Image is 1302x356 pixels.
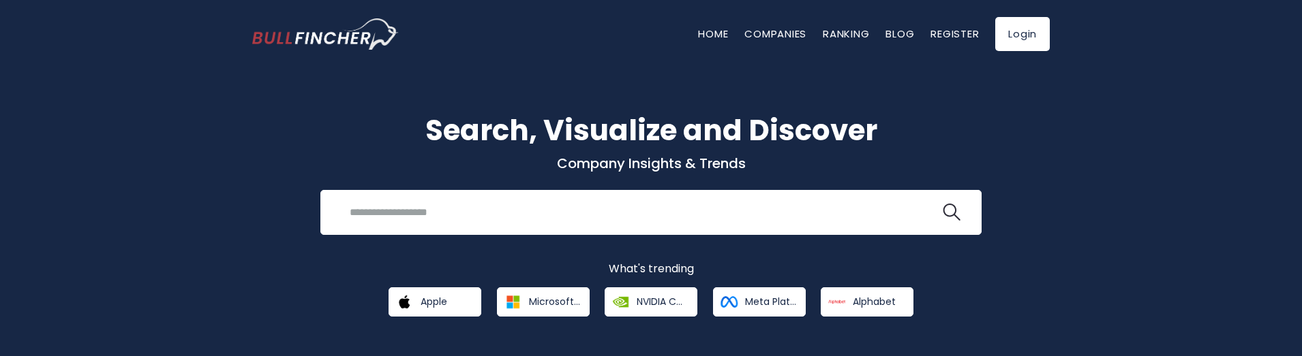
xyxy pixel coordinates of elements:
[252,155,1050,172] p: Company Insights & Trends
[497,287,590,317] a: Microsoft Corporation
[943,204,960,221] img: search icon
[605,287,697,317] a: NVIDIA Corporation
[252,262,1050,276] p: What's trending
[930,27,979,41] a: Register
[853,295,896,308] span: Alphabet
[389,287,481,317] a: Apple
[698,27,728,41] a: Home
[252,18,399,50] img: bullfincher logo
[713,287,806,317] a: Meta Platforms
[421,295,447,308] span: Apple
[745,295,796,308] span: Meta Platforms
[252,109,1050,152] h1: Search, Visualize and Discover
[821,287,913,317] a: Alphabet
[885,27,914,41] a: Blog
[823,27,869,41] a: Ranking
[995,17,1050,51] a: Login
[529,295,580,308] span: Microsoft Corporation
[637,295,688,308] span: NVIDIA Corporation
[744,27,806,41] a: Companies
[252,18,399,50] a: Go to homepage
